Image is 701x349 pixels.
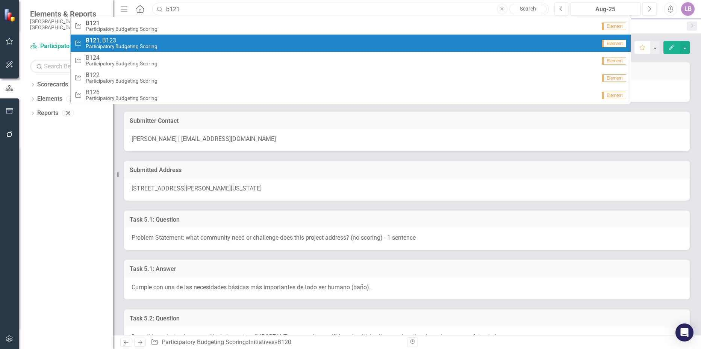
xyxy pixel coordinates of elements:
[130,266,684,272] h3: Task 5.1: Answer
[71,17,631,35] a: Participatory Budgeting ScoringElement
[86,61,157,66] small: Participatory Budgeting Scoring
[86,44,157,49] small: Participatory Budgeting Scoring
[86,26,157,32] small: Participatory Budgeting Scoring
[132,185,262,192] span: [STREET_ADDRESS][PERSON_NAME][US_STATE]
[71,69,631,86] a: B122Participatory Budgeting ScoringElement
[30,18,105,31] small: [GEOGRAPHIC_DATA], [GEOGRAPHIC_DATA]
[86,89,157,96] span: B126
[151,338,401,347] div: » »
[62,110,74,116] div: 36
[130,216,684,223] h3: Task 5.1: Question
[132,333,497,340] span: Does this project solve or positively impact an IMPORTANT community need? (e.g.: health/wellness,...
[86,54,157,61] span: B124
[37,80,68,89] a: Scorecards
[152,3,548,16] input: Search ClearPoint...
[37,109,58,118] a: Reports
[30,60,105,73] input: Search Below...
[30,9,105,18] span: Elements & Reports
[86,95,157,101] small: Participatory Budgeting Scoring
[86,72,157,79] span: B122
[132,234,416,241] span: Problem Statement: what community need or challenge does this project address? (no scoring) - 1 s...
[602,40,626,47] span: Element
[277,338,291,346] div: B120
[162,338,246,346] a: Participatory Budgeting Scoring
[71,86,631,104] a: B126Participatory Budgeting ScoringElement
[30,42,105,51] a: Participatory Budgeting Scoring
[249,338,274,346] a: Initiatives
[602,92,626,99] span: Element
[602,57,626,65] span: Element
[509,4,547,14] a: Search
[132,135,276,142] span: [PERSON_NAME] | [EMAIL_ADDRESS][DOMAIN_NAME]
[86,37,157,44] span: , B123
[681,2,695,16] button: LB
[132,284,371,291] span: Cumple con una de las necesidades básicas más importantes de todo ser humano (baño).
[86,78,157,84] small: Participatory Budgeting Scoring
[71,52,631,69] a: B124Participatory Budgeting ScoringElement
[675,323,693,341] div: Open Intercom Messenger
[130,167,684,174] h3: Submitted Address
[602,23,626,30] span: Element
[573,5,638,14] div: Aug-25
[602,74,626,82] span: Element
[37,95,62,103] a: Elements
[4,9,17,22] img: ClearPoint Strategy
[130,118,684,124] h3: Submitter Contact
[130,315,684,322] h3: Task 5.2: Question
[71,35,631,52] a: , B123Participatory Budgeting ScoringElement
[66,96,81,102] div: 266
[571,2,641,16] button: Aug-25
